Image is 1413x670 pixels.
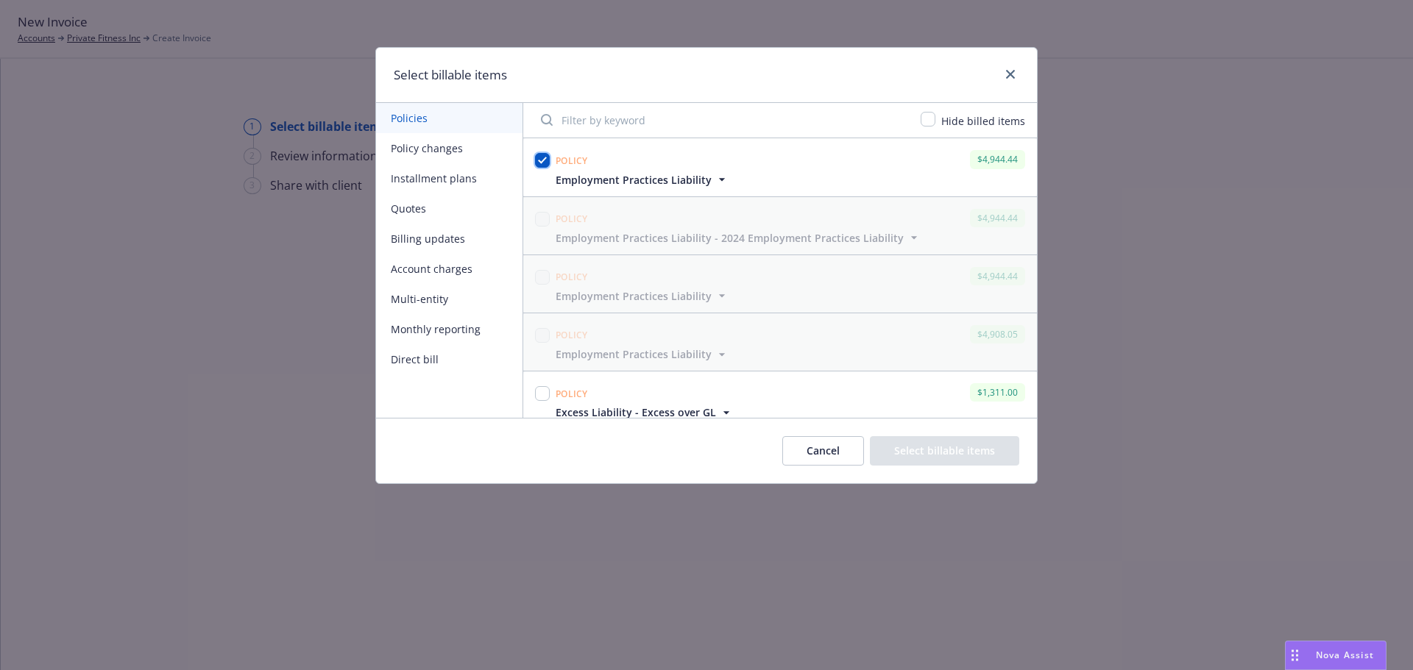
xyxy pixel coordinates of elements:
[376,193,523,224] button: Quotes
[556,172,712,188] span: Employment Practices Liability
[1285,641,1387,670] button: Nova Assist
[523,255,1037,313] span: Policy$4,944.44Employment Practices Liability
[556,288,729,304] button: Employment Practices Liability
[556,405,734,420] button: Excess Liability - Excess over GL
[941,114,1025,128] span: Hide billed items
[376,284,523,314] button: Multi-entity
[376,314,523,344] button: Monthly reporting
[556,288,712,304] span: Employment Practices Liability
[556,405,716,420] span: Excess Liability - Excess over GL
[1286,641,1304,669] div: Drag to move
[376,344,523,374] button: Direct bill
[376,163,523,193] button: Installment plans
[556,154,588,167] span: Policy
[970,267,1025,285] div: $4,944.44
[970,209,1025,227] div: $4,944.44
[970,150,1025,168] div: $4,944.44
[556,271,588,283] span: Policy
[376,133,523,163] button: Policy changes
[556,230,921,246] button: Employment Practices Liability - 2024 Employment Practices Liability
[376,103,523,133] button: Policies
[394,65,507,85] h1: Select billable items
[556,230,904,246] span: Employment Practices Liability - 2024 Employment Practices Liability
[782,436,864,466] button: Cancel
[556,346,729,362] button: Employment Practices Liability
[376,254,523,284] button: Account charges
[1002,65,1019,83] a: close
[376,224,523,254] button: Billing updates
[532,105,912,135] input: Filter by keyword
[556,172,729,188] button: Employment Practices Liability
[556,388,588,400] span: Policy
[970,383,1025,402] div: $1,311.00
[556,213,588,225] span: Policy
[1316,649,1374,661] span: Nova Assist
[970,325,1025,343] div: $4,908.05
[523,313,1037,371] span: Policy$4,908.05Employment Practices Liability
[556,346,712,362] span: Employment Practices Liability
[523,197,1037,254] span: Policy$4,944.44Employment Practices Liability - 2024 Employment Practices Liability
[556,329,588,341] span: Policy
